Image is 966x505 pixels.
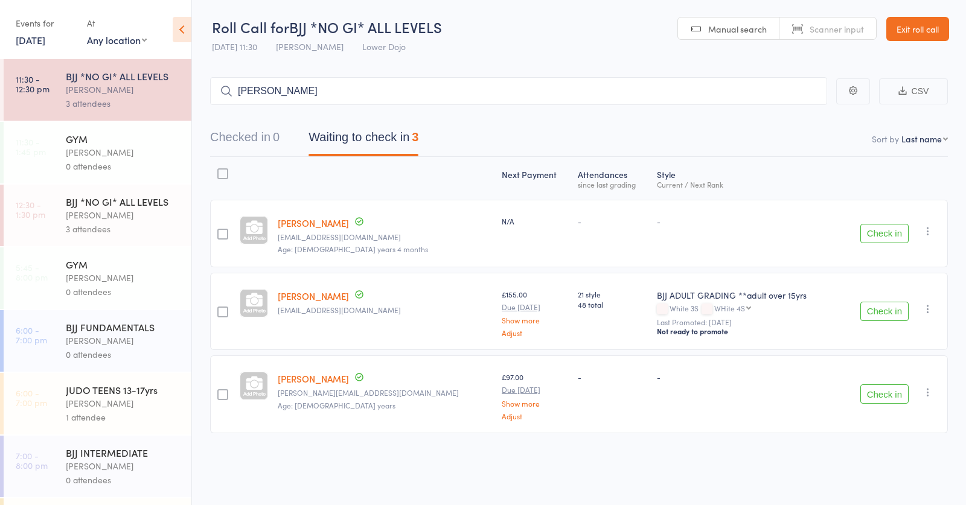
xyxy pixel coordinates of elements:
[66,195,181,208] div: BJJ *NO GI* ALL LEVELS
[714,304,745,312] div: WHite 4S
[16,451,48,470] time: 7:00 - 8:00 pm
[16,388,47,407] time: 6:00 - 7:00 pm
[4,185,191,246] a: 12:30 -1:30 pmBJJ *NO GI* ALL LEVELS[PERSON_NAME]3 attendees
[66,383,181,396] div: JUDO TEENS 13-17yrs
[860,224,909,243] button: Check in
[657,289,834,301] div: BJJ ADULT GRADING **adult over 15yrs
[276,40,344,52] span: [PERSON_NAME]
[657,318,834,326] small: Last Promoted: [DATE]
[502,216,568,226] div: N/A
[573,162,652,194] div: Atten­dances
[289,17,442,37] span: BJJ *NO GI* ALL LEVELS
[66,271,181,285] div: [PERSON_NAME]
[652,162,839,194] div: Style
[578,216,647,226] div: -
[66,145,181,159] div: [PERSON_NAME]
[412,130,418,144] div: 3
[87,13,147,33] div: At
[886,17,949,41] a: Exit roll call
[278,389,492,397] small: brian@sharps.org.uk
[4,310,191,372] a: 6:00 -7:00 pmBJJ FUNDAMENTALS[PERSON_NAME]0 attendees
[4,122,191,183] a: 11:30 -1:45 pmGYM[PERSON_NAME]0 attendees
[16,137,46,156] time: 11:30 - 1:45 pm
[278,217,349,229] a: [PERSON_NAME]
[278,372,349,385] a: [PERSON_NAME]
[657,180,834,188] div: Current / Next Rank
[502,329,568,337] a: Adjust
[66,159,181,173] div: 0 attendees
[16,74,50,94] time: 11:30 - 12:30 pm
[16,325,47,345] time: 6:00 - 7:00 pm
[278,306,492,314] small: farooq.mirza@pm.me
[4,59,191,121] a: 11:30 -12:30 pmBJJ *NO GI* ALL LEVELS[PERSON_NAME]3 attendees
[66,222,181,236] div: 3 attendees
[497,162,573,194] div: Next Payment
[578,289,647,299] span: 21 style
[66,473,181,487] div: 0 attendees
[273,130,280,144] div: 0
[16,200,45,219] time: 12:30 - 1:30 pm
[66,334,181,348] div: [PERSON_NAME]
[66,258,181,271] div: GYM
[66,132,181,145] div: GYM
[872,133,899,145] label: Sort by
[502,412,568,420] a: Adjust
[66,348,181,361] div: 0 attendees
[278,400,395,410] span: Age: [DEMOGRAPHIC_DATA] years
[212,40,257,52] span: [DATE] 11:30
[210,124,280,156] button: Checked in0
[66,285,181,299] div: 0 attendees
[278,244,428,254] span: Age: [DEMOGRAPHIC_DATA] years 4 months
[212,17,289,37] span: Roll Call for
[502,399,568,407] a: Show more
[657,216,834,226] div: -
[4,373,191,434] a: 6:00 -7:00 pmJUDO TEENS 13-17yrs[PERSON_NAME]1 attendee
[16,33,45,46] a: [DATE]
[879,78,948,104] button: CSV
[4,436,191,497] a: 7:00 -8:00 pmBJJ INTERMEDIATE[PERSON_NAME]0 attendees
[66,396,181,410] div: [PERSON_NAME]
[362,40,406,52] span: Lower Dojo
[66,208,181,222] div: [PERSON_NAME]
[309,124,418,156] button: Waiting to check in3
[578,180,647,188] div: since last grading
[502,372,568,419] div: £97.00
[502,386,568,394] small: Due [DATE]
[578,299,647,310] span: 48 total
[278,233,492,241] small: jeongwooahn28@gmail.com
[708,23,767,35] span: Manual search
[657,304,834,314] div: White 3S
[66,459,181,473] div: [PERSON_NAME]
[502,316,568,324] a: Show more
[66,69,181,83] div: BJJ *NO GI* ALL LEVELS
[4,247,191,309] a: 5:45 -8:00 pmGYM[PERSON_NAME]0 attendees
[16,13,75,33] div: Events for
[901,133,942,145] div: Last name
[657,326,834,336] div: Not ready to promote
[87,33,147,46] div: Any location
[210,77,827,105] input: Search by name
[502,289,568,337] div: £155.00
[578,372,647,382] div: -
[66,97,181,110] div: 3 attendees
[66,83,181,97] div: [PERSON_NAME]
[66,410,181,424] div: 1 attendee
[16,262,48,282] time: 5:45 - 8:00 pm
[502,303,568,311] small: Due [DATE]
[860,384,909,404] button: Check in
[66,446,181,459] div: BJJ INTERMEDIATE
[810,23,864,35] span: Scanner input
[657,372,834,382] div: -
[278,290,349,302] a: [PERSON_NAME]
[860,302,909,321] button: Check in
[66,320,181,334] div: BJJ FUNDAMENTALS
